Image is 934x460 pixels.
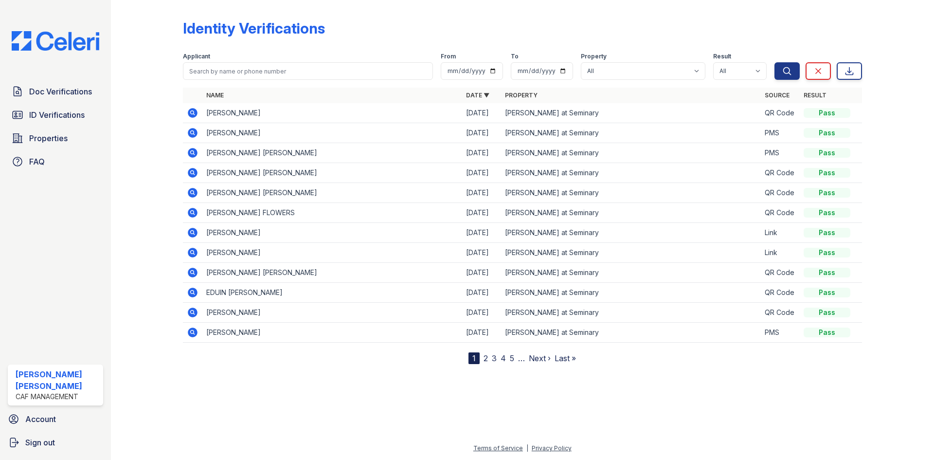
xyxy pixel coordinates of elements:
div: Pass [804,268,850,277]
td: [PERSON_NAME] [PERSON_NAME] [202,183,462,203]
span: Properties [29,132,68,144]
a: Account [4,409,107,429]
span: Sign out [25,437,55,448]
td: [PERSON_NAME] at Seminary [501,203,761,223]
label: Applicant [183,53,210,60]
label: From [441,53,456,60]
td: [PERSON_NAME] at Seminary [501,243,761,263]
td: [PERSON_NAME] at Seminary [501,223,761,243]
div: | [526,444,528,452]
a: Last » [555,353,576,363]
td: PMS [761,123,800,143]
td: QR Code [761,283,800,303]
td: QR Code [761,103,800,123]
td: [PERSON_NAME] [PERSON_NAME] [202,263,462,283]
a: Name [206,92,224,99]
span: ID Verifications [29,109,85,121]
td: QR Code [761,303,800,323]
a: ID Verifications [8,105,103,125]
td: [DATE] [462,183,501,203]
td: [PERSON_NAME] at Seminary [501,123,761,143]
td: [PERSON_NAME] [202,223,462,243]
a: Properties [8,129,103,148]
div: Identity Verifications [183,19,325,37]
div: Pass [804,308,850,317]
div: CAF Management [16,392,99,402]
td: [DATE] [462,243,501,263]
td: QR Code [761,183,800,203]
td: PMS [761,143,800,163]
td: [DATE] [462,323,501,343]
a: Terms of Service [473,444,523,452]
td: [PERSON_NAME] at Seminary [501,283,761,303]
a: 2 [484,353,488,363]
label: Property [581,53,607,60]
td: PMS [761,323,800,343]
a: Source [765,92,790,99]
td: [PERSON_NAME] at Seminary [501,263,761,283]
td: [DATE] [462,303,501,323]
div: 1 [468,352,480,364]
td: QR Code [761,203,800,223]
td: [PERSON_NAME] at Seminary [501,303,761,323]
div: Pass [804,328,850,337]
td: [PERSON_NAME] at Seminary [501,163,761,183]
td: [DATE] [462,103,501,123]
td: [DATE] [462,263,501,283]
td: QR Code [761,263,800,283]
td: [PERSON_NAME] [202,243,462,263]
td: QR Code [761,163,800,183]
div: Pass [804,228,850,238]
span: FAQ [29,156,45,167]
label: To [511,53,519,60]
td: [DATE] [462,203,501,223]
a: Property [505,92,538,99]
a: Result [804,92,826,99]
div: Pass [804,208,850,218]
div: Pass [804,148,850,158]
span: Account [25,413,56,425]
td: Link [761,243,800,263]
img: CE_Logo_Blue-a8612792a0a2168367f1c8372b55b34899dd931a85d93a1a3d3e32e68fde9ad4.png [4,31,107,51]
td: EDUIN [PERSON_NAME] [202,283,462,303]
a: Doc Verifications [8,82,103,101]
a: 5 [510,353,514,363]
td: [DATE] [462,123,501,143]
td: [DATE] [462,163,501,183]
div: Pass [804,188,850,198]
span: Doc Verifications [29,86,92,97]
input: Search by name or phone number [183,62,433,80]
label: Result [713,53,731,60]
a: 4 [501,353,506,363]
td: [PERSON_NAME] at Seminary [501,103,761,123]
div: [PERSON_NAME] [PERSON_NAME] [16,368,99,392]
td: [PERSON_NAME] at Seminary [501,143,761,163]
td: [DATE] [462,223,501,243]
td: [PERSON_NAME] [202,323,462,343]
td: [PERSON_NAME] [202,303,462,323]
span: … [518,352,525,364]
td: [PERSON_NAME] [PERSON_NAME] [202,163,462,183]
a: Sign out [4,433,107,452]
div: Pass [804,248,850,258]
td: [PERSON_NAME] at Seminary [501,323,761,343]
td: [PERSON_NAME] [PERSON_NAME] [202,143,462,163]
a: Date ▼ [466,92,489,99]
td: [PERSON_NAME] [202,103,462,123]
div: Pass [804,168,850,178]
a: Next › [529,353,551,363]
td: [PERSON_NAME] at Seminary [501,183,761,203]
a: FAQ [8,152,103,171]
td: Link [761,223,800,243]
div: Pass [804,288,850,297]
td: [PERSON_NAME] [202,123,462,143]
a: 3 [492,353,497,363]
div: Pass [804,108,850,118]
a: Privacy Policy [532,444,572,452]
td: [DATE] [462,283,501,303]
td: [DATE] [462,143,501,163]
div: Pass [804,128,850,138]
td: [PERSON_NAME] FLOWERS [202,203,462,223]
